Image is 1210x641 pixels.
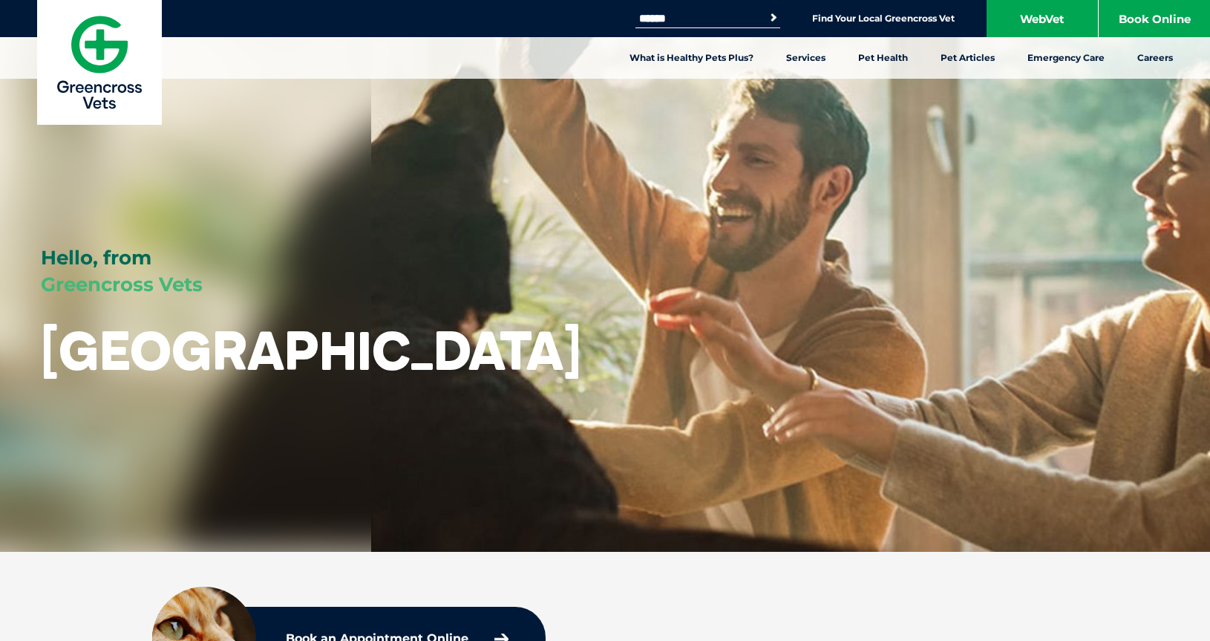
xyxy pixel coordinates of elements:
a: What is Healthy Pets Plus? [613,37,770,79]
a: Services [770,37,842,79]
span: Greencross Vets [41,273,203,296]
a: Emergency Care [1011,37,1121,79]
button: Search [766,10,781,25]
a: Careers [1121,37,1189,79]
h1: [GEOGRAPHIC_DATA] [41,321,581,380]
a: Find Your Local Greencross Vet [812,13,955,25]
a: Pet Health [842,37,924,79]
span: Hello, from [41,246,151,270]
a: Pet Articles [924,37,1011,79]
